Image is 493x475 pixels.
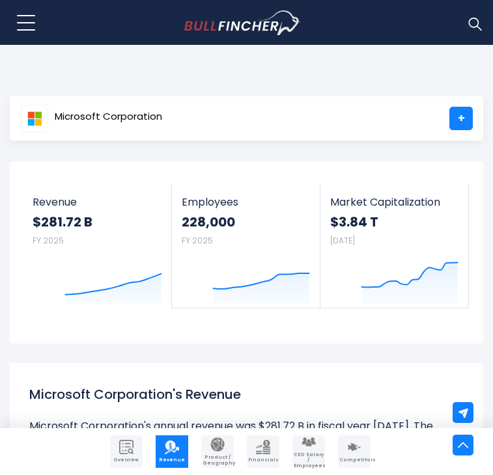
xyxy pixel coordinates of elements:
a: Market Capitalization $3.84 T [DATE] [320,184,468,307]
small: [DATE] [330,235,355,246]
strong: $3.84 T [330,213,458,230]
li: Microsoft Corporation's annual revenue was $281.72 B in fiscal year [DATE]. The annual revenue in... [29,418,464,465]
span: CEO Salary / Employees [294,452,324,468]
h1: Microsoft Corporation's Revenue [29,385,464,404]
a: Revenue $281.72 B FY 2025 [23,184,172,307]
span: Product / Geography [203,455,232,466]
a: Company Employees [292,435,325,468]
a: Company Revenue [156,435,188,468]
a: Company Competitors [338,435,371,468]
strong: 228,000 [182,213,310,230]
a: Company Product/Geography [201,435,234,468]
a: Go to homepage [184,10,324,35]
img: Bullfincher logo [184,10,301,35]
span: Employees [182,196,310,208]
a: Company Overview [110,435,143,468]
a: Microsoft Corporation [20,107,163,130]
span: Financials [248,457,278,463]
a: + [449,107,473,130]
strong: $281.72 B [33,213,162,230]
a: Company Financials [247,435,279,468]
img: MSFT logo [21,105,48,132]
span: Competitors [339,457,369,463]
span: Microsoft Corporation [55,111,162,122]
a: Employees 228,000 FY 2025 [172,184,320,307]
span: Overview [111,457,141,463]
span: Revenue [33,196,162,208]
small: FY 2025 [182,235,213,246]
small: FY 2025 [33,235,64,246]
span: Revenue [157,457,187,463]
span: Market Capitalization [330,196,458,208]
